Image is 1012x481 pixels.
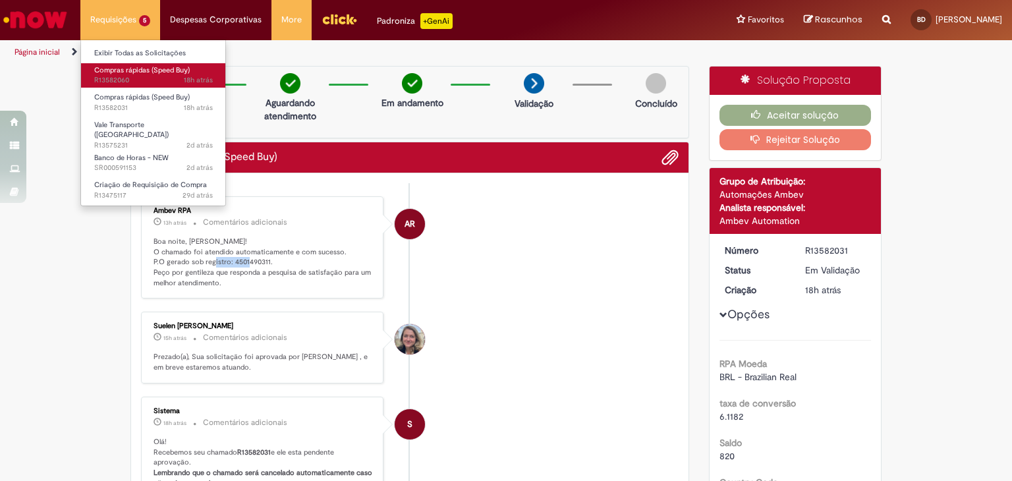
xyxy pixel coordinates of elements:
time: 30/09/2025 14:46:15 [163,419,186,427]
div: Ambev RPA [395,209,425,239]
b: taxa de conversão [719,397,796,409]
div: Suelen [PERSON_NAME] [154,322,373,330]
ul: Requisições [80,40,226,206]
span: Rascunhos [815,13,862,26]
p: Em andamento [381,96,443,109]
span: R13582060 [94,75,213,86]
small: Comentários adicionais [203,332,287,343]
img: img-circle-grey.png [646,73,666,94]
p: +GenAi [420,13,453,29]
img: ServiceNow [1,7,69,33]
b: Saldo [719,437,742,449]
small: Comentários adicionais [203,217,287,228]
a: Rascunhos [804,14,862,26]
div: System [395,409,425,439]
div: Grupo de Atribuição: [719,175,872,188]
span: Banco de Horas - NEW [94,153,169,163]
dt: Status [715,264,796,277]
dt: Criação [715,283,796,297]
img: check-circle-green.png [280,73,300,94]
div: Padroniza [377,13,453,29]
p: Aguardando atendimento [258,96,322,123]
div: Analista responsável: [719,201,872,214]
div: Ambev Automation [719,214,872,227]
time: 30/09/2025 14:46:02 [805,284,841,296]
span: 2d atrás [186,163,213,173]
dt: Número [715,244,796,257]
time: 29/09/2025 09:17:14 [186,163,213,173]
p: Concluído [635,97,677,110]
a: Aberto R13582031 : Compras rápidas (Speed Buy) [81,90,226,115]
time: 30/09/2025 17:52:45 [163,334,186,342]
div: Automações Ambev [719,188,872,201]
span: Compras rápidas (Speed Buy) [94,65,190,75]
span: 13h atrás [163,219,186,227]
span: 2d atrás [186,140,213,150]
span: S [407,409,412,440]
time: 30/09/2025 19:31:52 [163,219,186,227]
a: Aberto R13475117 : Criação de Requisição de Compra [81,178,226,202]
span: Compras rápidas (Speed Buy) [94,92,190,102]
span: AR [405,208,415,240]
time: 30/09/2025 14:49:27 [184,75,213,85]
span: Vale Transporte ([GEOGRAPHIC_DATA]) [94,120,169,140]
span: R13475117 [94,190,213,201]
span: BRL - Brazilian Real [719,371,797,383]
button: Aceitar solução [719,105,872,126]
p: Boa noite, [PERSON_NAME]! O chamado foi atendido automaticamente e com sucesso. P.O gerado sob re... [154,237,373,289]
ul: Trilhas de página [10,40,665,65]
a: Aberto R13582060 : Compras rápidas (Speed Buy) [81,63,226,88]
span: BD [917,15,926,24]
span: 18h atrás [184,75,213,85]
p: Validação [515,97,553,110]
div: Ambev RPA [154,207,373,215]
span: 29d atrás [183,190,213,200]
span: 5 [139,15,150,26]
a: Página inicial [14,47,60,57]
p: Prezado(a), Sua solicitação foi aprovada por [PERSON_NAME] , e em breve estaremos atuando. [154,352,373,372]
span: Criação de Requisição de Compra [94,180,207,190]
span: 18h atrás [184,103,213,113]
button: Rejeitar Solução [719,129,872,150]
small: Comentários adicionais [203,417,287,428]
span: R13575231 [94,140,213,151]
span: [PERSON_NAME] [936,14,1002,25]
time: 29/09/2025 09:18:09 [186,140,213,150]
span: 15h atrás [163,334,186,342]
span: Requisições [90,13,136,26]
button: Adicionar anexos [661,149,679,166]
time: 03/09/2025 08:36:32 [183,190,213,200]
span: SR000591153 [94,163,213,173]
span: R13582031 [94,103,213,113]
span: 18h atrás [805,284,841,296]
span: Favoritos [748,13,784,26]
div: R13582031 [805,244,866,257]
div: Solução Proposta [710,67,882,95]
span: 6.1182 [719,410,743,422]
span: Despesas Corporativas [170,13,262,26]
a: Aberto SR000591153 : Banco de Horas - NEW [81,151,226,175]
a: Aberto R13575231 : Vale Transporte (VT) [81,118,226,146]
time: 30/09/2025 14:46:04 [184,103,213,113]
div: 30/09/2025 14:46:02 [805,283,866,297]
div: Em Validação [805,264,866,277]
span: More [281,13,302,26]
b: R13582031 [237,447,271,457]
div: Sistema [154,407,373,415]
b: RPA Moeda [719,358,767,370]
img: check-circle-green.png [402,73,422,94]
a: Exibir Todas as Solicitações [81,46,226,61]
span: 820 [719,450,735,462]
img: arrow-next.png [524,73,544,94]
span: 18h atrás [163,419,186,427]
div: Suelen Nicolino Mazza [395,324,425,354]
img: click_logo_yellow_360x200.png [322,9,357,29]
